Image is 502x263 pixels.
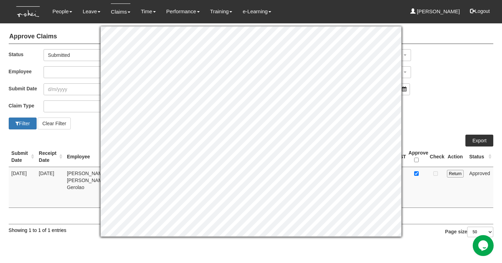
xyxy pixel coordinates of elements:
a: Time [141,3,156,20]
th: Approve [406,146,427,167]
a: Training [210,3,233,20]
th: Check [427,146,444,167]
a: Export [465,135,493,146]
button: Logout [465,3,495,20]
div: Submitted [48,52,196,59]
label: Claim Type [9,100,44,111]
label: Submit Date [9,83,44,93]
a: Leave [83,3,100,20]
button: Clear Filter [38,118,70,129]
td: Approved [466,167,494,208]
td: Total: [64,208,182,224]
a: e-Learning [243,3,271,20]
a: [PERSON_NAME] [410,3,460,20]
a: People [52,3,72,20]
td: [DATE] [36,167,64,208]
input: Return [447,170,464,178]
label: Status [9,49,44,59]
th: Employee : activate to sort column ascending [64,146,110,167]
select: Page size [467,227,493,237]
th: Status : activate to sort column ascending [466,146,494,167]
a: Claims [111,3,130,20]
input: d/m/yyyy [44,83,120,95]
button: Filter [9,118,37,129]
label: Employee [9,66,44,76]
h4: Approve Claims [9,30,494,44]
button: Submitted [44,49,205,61]
td: [PERSON_NAME] [PERSON_NAME] Gerolao [64,167,110,208]
th: Submit Date : activate to sort column ascending [9,146,36,167]
a: Performance [166,3,200,20]
iframe: chat widget [473,235,495,256]
th: Receipt Date : activate to sort column ascending [36,146,64,167]
label: Page size [445,227,494,237]
th: GST [393,146,406,167]
th: Action [444,146,466,167]
td: [DATE] [9,167,36,208]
